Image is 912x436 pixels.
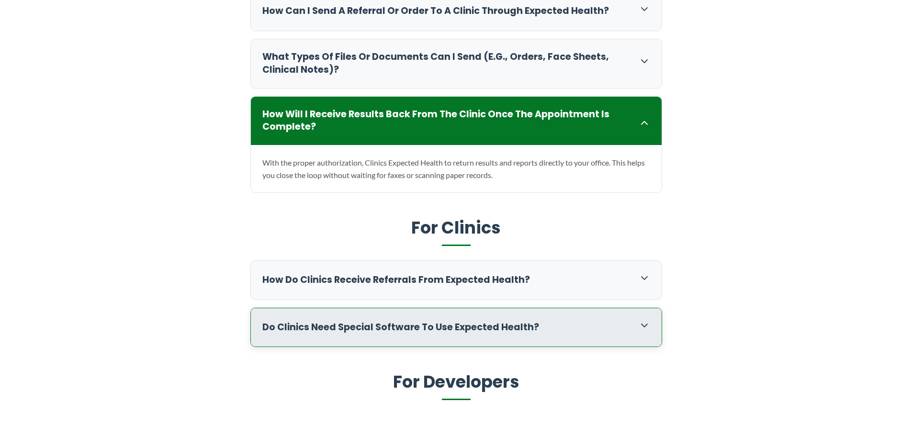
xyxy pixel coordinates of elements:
div: How do clinics receive referrals from Expected Health? [251,261,662,300]
h3: Do clinics need special software to use Expected Health? [262,321,629,334]
h3: How do clinics receive referrals from Expected Health? [262,274,629,287]
h3: How can I send a referral or order to a clinic through Expected Health? [262,5,629,18]
h3: How will I receive results back from the clinic once the appointment is complete? [262,108,629,134]
div: How will I receive results back from the clinic once the appointment is complete? [251,97,662,145]
div: What types of files or documents can I send (e.g., orders, face sheets, clinical notes)? [251,39,662,88]
h2: For Clinics [250,217,662,246]
div: Do clinics need special software to use Expected Health? [251,308,662,347]
h2: For Developers [250,371,662,400]
p: With the proper authorization, Clinics Expected Health to return results and reports directly to ... [262,157,650,181]
h3: What types of files or documents can I send (e.g., orders, face sheets, clinical notes)? [262,51,629,77]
